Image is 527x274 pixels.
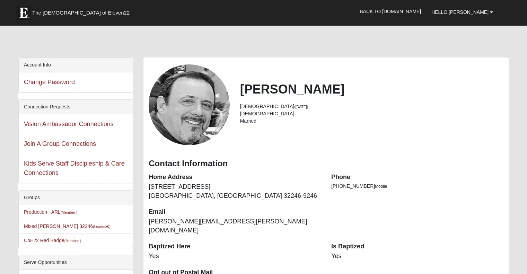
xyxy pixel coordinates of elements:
a: The [DEMOGRAPHIC_DATA] of Eleven22 [13,2,152,20]
small: (Member ) [64,239,81,243]
a: Change Password [24,79,75,86]
li: [DEMOGRAPHIC_DATA] [240,103,503,110]
a: Back to [DOMAIN_NAME] [354,3,426,20]
li: [DEMOGRAPHIC_DATA] [240,110,503,117]
dt: Email [149,207,321,216]
span: Hello [PERSON_NAME] [431,9,489,15]
span: Mobile [375,184,387,189]
dt: Baptized Here [149,242,321,251]
dt: Home Address [149,173,321,182]
dd: Yes [149,252,321,261]
a: Join A Group Connections [24,140,96,147]
small: ([DATE]) [294,105,308,109]
dt: Phone [331,173,503,182]
li: Married [240,117,503,125]
a: Mixed [PERSON_NAME] 32246(Leader) [24,223,111,229]
a: Production - ARL(Member ) [24,209,77,215]
dd: Yes [331,252,503,261]
div: Connection Requests [19,100,133,114]
a: View Fullsize Photo [149,64,229,145]
div: Account Info [19,58,133,72]
a: Kids Serve Staff Discipleship & Care Connections [24,160,125,176]
dt: Is Baptized [331,242,503,251]
h3: Contact Information [149,159,503,169]
span: The [DEMOGRAPHIC_DATA] of Eleven22 [32,9,130,16]
a: Hello [PERSON_NAME] [426,3,498,21]
div: Serve Opportunities [19,255,133,270]
div: Groups [19,191,133,205]
small: (Member ) [61,210,77,214]
li: [PHONE_NUMBER] [331,183,503,190]
a: CoE22 Red Badge(Member ) [24,238,81,243]
a: Vision Ambassador Connections [24,121,114,127]
dd: [STREET_ADDRESS] [GEOGRAPHIC_DATA], [GEOGRAPHIC_DATA] 32246-9246 [149,183,321,200]
dd: [PERSON_NAME][EMAIL_ADDRESS][PERSON_NAME][DOMAIN_NAME] [149,217,321,235]
small: (Leader ) [93,224,111,229]
img: Eleven22 logo [17,6,30,20]
h2: [PERSON_NAME] [240,82,503,97]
